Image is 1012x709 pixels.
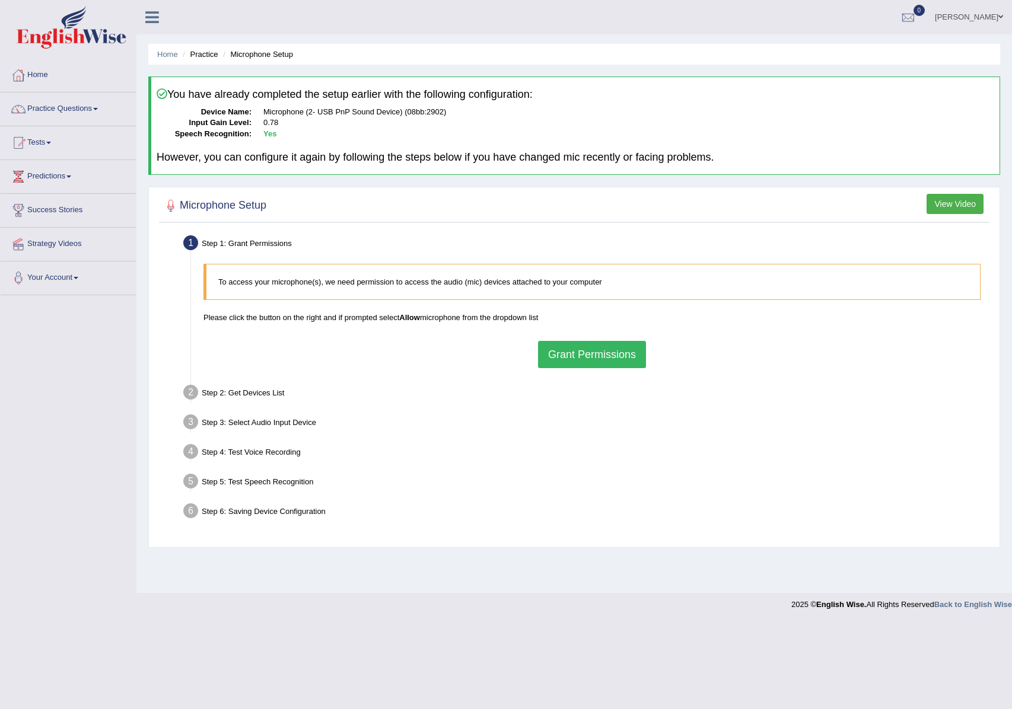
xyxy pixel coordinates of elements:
a: Strategy Videos [1,228,136,257]
dd: 0.78 [263,117,994,129]
li: Practice [180,49,218,60]
strong: English Wise. [816,600,866,609]
h2: Microphone Setup [162,197,266,215]
dt: Input Gain Level: [157,117,252,129]
a: Home [157,50,178,59]
button: View Video [927,194,984,214]
div: Step 3: Select Audio Input Device [178,411,994,437]
dt: Device Name: [157,107,252,118]
a: Back to English Wise [934,600,1012,609]
a: Success Stories [1,194,136,223]
div: Step 5: Test Speech Recognition [178,470,994,496]
div: 2025 © All Rights Reserved [791,593,1012,610]
h4: You have already completed the setup earlier with the following configuration: [157,88,994,101]
div: Step 4: Test Voice Recording [178,440,994,467]
button: Grant Permissions [538,341,646,368]
dt: Speech Recognition: [157,129,252,140]
a: Predictions [1,160,136,190]
dd: Microphone (2- USB PnP Sound Device) (08bb:2902) [263,107,994,118]
a: Home [1,59,136,88]
a: Tests [1,126,136,156]
b: Yes [263,129,276,138]
a: Practice Questions [1,92,136,122]
h4: However, you can configure it again by following the steps below if you have changed mic recently... [157,152,994,164]
div: Step 1: Grant Permissions [178,232,994,258]
span: 0 [914,5,925,16]
b: Allow [399,313,420,322]
p: To access your microphone(s), we need permission to access the audio (mic) devices attached to yo... [218,276,968,288]
p: Please click the button on the right and if prompted select microphone from the dropdown list [203,312,981,323]
a: Your Account [1,261,136,291]
div: Step 2: Get Devices List [178,381,994,407]
li: Microphone Setup [220,49,293,60]
div: Step 6: Saving Device Configuration [178,500,994,526]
